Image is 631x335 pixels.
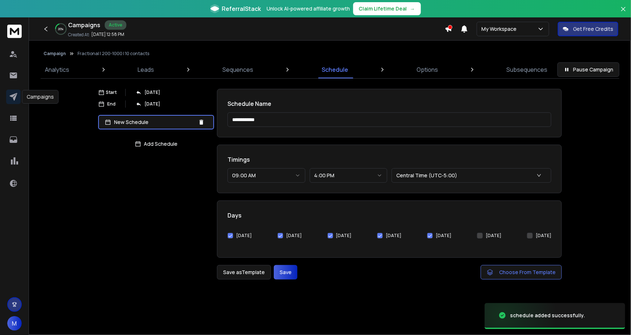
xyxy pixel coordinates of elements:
[322,65,348,74] p: Schedule
[481,25,519,33] p: My Workspace
[317,61,352,78] a: Schedule
[105,20,126,30] div: Active
[506,65,547,74] p: Subsequences
[7,316,22,331] button: M
[78,51,149,57] p: Fractional | 200-1000 | 10 contacts
[486,233,501,239] label: [DATE]
[222,65,253,74] p: Sequences
[410,5,415,12] span: →
[91,32,124,37] p: [DATE] 12:58 PM
[22,90,59,104] div: Campaigns
[396,172,460,179] p: Central Time (UTC-5:00)
[619,4,628,22] button: Close banner
[217,265,271,280] button: Save asTemplate
[267,5,350,12] p: Unlock AI-powered affiliate growth
[558,22,618,36] button: Get Free Credits
[114,119,195,126] p: New Schedule
[227,168,305,183] button: 09:00 AM
[417,65,438,74] p: Options
[106,90,117,95] p: Start
[133,61,158,78] a: Leads
[436,233,451,239] label: [DATE]
[41,61,74,78] a: Analytics
[510,312,585,319] div: schedule added successfully.
[536,233,551,239] label: [DATE]
[236,233,252,239] label: [DATE]
[98,137,214,151] button: Add Schedule
[412,61,442,78] a: Options
[45,65,69,74] p: Analytics
[145,90,160,95] p: [DATE]
[227,99,551,108] h1: Schedule Name
[68,21,100,29] h1: Campaigns
[353,2,421,15] button: Claim Lifetime Deal→
[218,61,258,78] a: Sequences
[336,233,352,239] label: [DATE]
[222,4,261,13] span: ReferralStack
[68,32,90,38] p: Created At:
[573,25,613,33] p: Get Free Credits
[310,168,388,183] button: 4:00 PM
[43,51,66,57] button: Campaign
[58,27,64,31] p: 20 %
[386,233,401,239] label: [DATE]
[274,265,297,280] button: Save
[227,155,551,164] h1: Timings
[502,61,552,78] a: Subsequences
[145,101,160,107] p: [DATE]
[499,269,556,276] span: Choose From Template
[557,62,619,77] button: Pause Campaign
[481,265,562,280] button: Choose From Template
[286,233,302,239] label: [DATE]
[107,101,116,107] p: End
[227,211,551,220] h1: Days
[138,65,154,74] p: Leads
